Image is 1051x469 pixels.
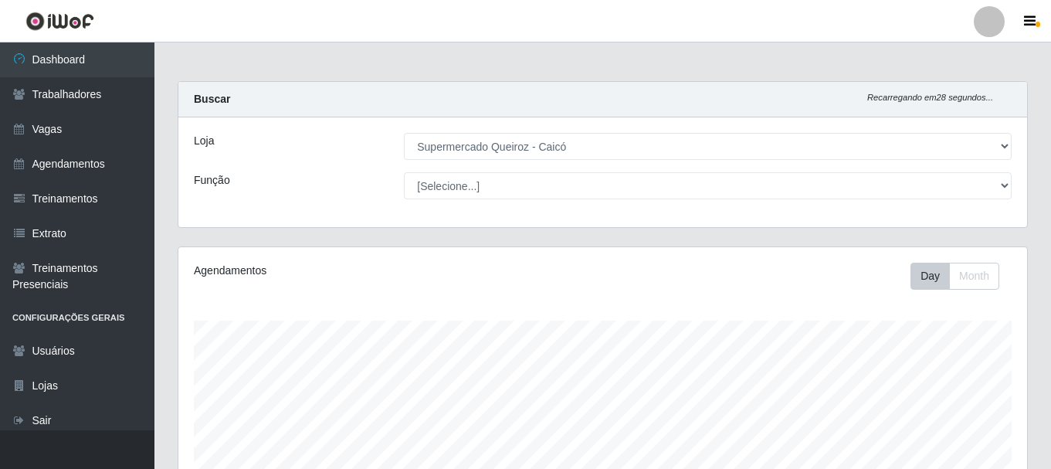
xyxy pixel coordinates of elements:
[910,263,1012,290] div: Toolbar with button groups
[867,93,993,102] i: Recarregando em 28 segundos...
[910,263,999,290] div: First group
[194,93,230,105] strong: Buscar
[25,12,94,31] img: CoreUI Logo
[194,133,214,149] label: Loja
[949,263,999,290] button: Month
[910,263,950,290] button: Day
[194,263,521,279] div: Agendamentos
[194,172,230,189] label: Função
